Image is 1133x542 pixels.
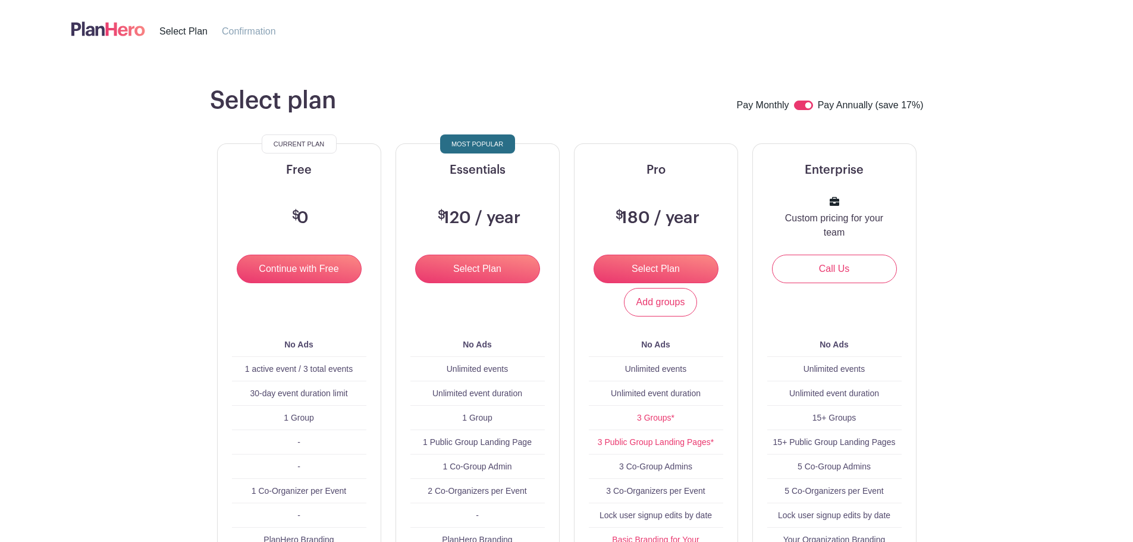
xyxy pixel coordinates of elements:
span: 1 Group [284,413,314,422]
input: Select Plan [415,255,540,283]
p: Custom pricing for your team [782,211,887,240]
a: 3 Public Group Landing Pages* [598,437,714,447]
input: Continue with Free [237,255,362,283]
span: Select Plan [159,26,208,36]
h5: Free [232,163,366,177]
span: Unlimited events [447,364,509,374]
span: - [297,510,300,520]
span: Unlimited events [804,364,865,374]
b: No Ads [463,340,491,349]
span: Confirmation [222,26,276,36]
h5: Essentials [410,163,545,177]
span: Unlimited event duration [611,389,701,398]
span: 2 Co-Organizers per Event [428,486,527,496]
span: 15+ Groups [812,413,856,422]
span: Unlimited events [625,364,687,374]
span: 3 Co-Organizers per Event [606,486,705,496]
label: Pay Annually (save 17%) [818,98,924,114]
a: 3 Groups* [637,413,674,422]
span: 1 Co-Organizer per Event [252,486,347,496]
h5: Pro [589,163,723,177]
span: 3 Co-Group Admins [619,462,692,471]
span: 1 Co-Group Admin [443,462,512,471]
span: 1 Public Group Landing Page [423,437,532,447]
label: Pay Monthly [737,98,789,114]
span: Current Plan [274,137,324,151]
h3: 120 / year [435,208,520,228]
img: logo-507f7623f17ff9eddc593b1ce0a138ce2505c220e1c5a4e2b4648c50719b7d32.svg [71,19,145,39]
span: 1 active event / 3 total events [245,364,353,374]
span: $ [438,209,445,221]
span: Unlimited event duration [432,389,522,398]
span: 5 Co-Organizers per Event [784,486,884,496]
b: No Ads [641,340,670,349]
b: No Ads [284,340,313,349]
span: - [476,510,479,520]
input: Select Plan [594,255,718,283]
h3: 0 [289,208,309,228]
span: 30-day event duration limit [250,389,347,398]
a: Call Us [772,255,897,283]
span: - [297,462,300,471]
span: Lock user signup edits by date [600,510,712,520]
span: Lock user signup edits by date [778,510,890,520]
h3: 180 / year [613,208,699,228]
span: Most Popular [451,137,503,151]
h1: Select plan [210,86,336,115]
span: $ [616,209,623,221]
h5: Enterprise [767,163,902,177]
span: $ [292,209,300,221]
span: - [297,437,300,447]
b: No Ads [820,340,848,349]
span: Unlimited event duration [789,389,879,398]
span: 1 Group [462,413,492,422]
span: 15+ Public Group Landing Pages [773,437,896,447]
a: Add groups [624,288,698,317]
span: 5 Co-Group Admins [798,462,871,471]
